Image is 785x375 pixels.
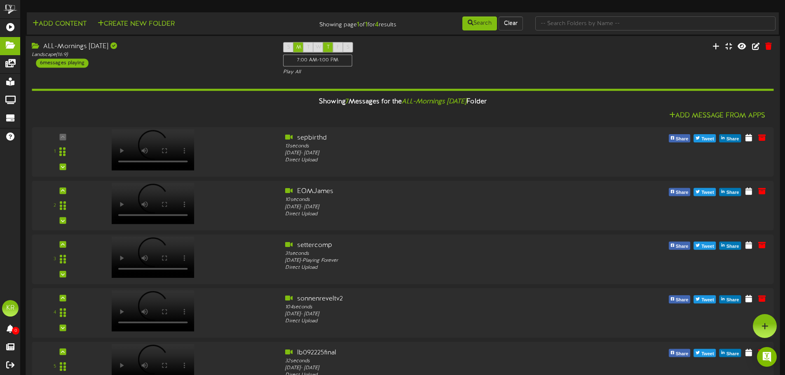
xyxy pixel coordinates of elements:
button: Tweet [694,188,716,196]
button: Tweet [694,295,716,303]
div: 7:00 AM - 1:00 PM [283,54,352,66]
div: 13 seconds [285,143,582,150]
div: sepbirthd [285,133,582,143]
div: KR [2,300,19,317]
span: W [316,44,321,50]
div: Direct Upload [285,318,582,325]
div: Landscape ( 16:9 ) [32,51,271,58]
button: Add Content [30,19,89,29]
button: Share [719,295,741,303]
div: Showing Messages for the Folder [26,93,780,111]
span: Share [725,189,741,198]
button: Share [719,134,741,142]
span: Share [725,349,741,359]
div: Direct Upload [285,157,582,164]
span: S [347,44,349,50]
div: [DATE] - [DATE] [285,150,582,157]
span: Share [674,296,690,305]
button: Share [719,188,741,196]
span: Share [725,135,741,144]
span: M [296,44,301,50]
i: ALL-Mornings [DATE] [402,98,466,105]
div: lb092225final [285,348,582,358]
span: Tweet [700,189,715,198]
button: Search [462,16,497,30]
button: Create New Folder [95,19,177,29]
button: Share [719,242,741,250]
span: Share [725,296,741,305]
div: Open Intercom Messenger [757,347,777,367]
button: Share [669,188,691,196]
input: -- Search Folders by Name -- [535,16,776,30]
div: sonnenreveltv2 [285,294,582,304]
div: Play All [283,69,522,76]
div: [DATE] - [DATE] [285,365,582,372]
button: Share [669,134,691,142]
span: Tweet [700,135,715,144]
span: 0 [12,327,19,335]
span: S [287,44,290,50]
span: Share [725,242,741,251]
button: Share [669,295,691,303]
div: 10 seconds [285,196,582,203]
span: Share [674,189,690,198]
div: [DATE] - Playing Forever [285,257,582,264]
button: Clear [499,16,523,30]
strong: 1 [357,21,359,28]
span: Share [674,242,690,251]
div: [DATE] - [DATE] [285,311,582,318]
strong: 4 [375,21,379,28]
div: Direct Upload [285,211,582,218]
button: Share [669,242,691,250]
span: T [327,44,330,50]
button: Add Message From Apps [667,111,768,121]
div: EOMJames [285,187,582,196]
div: 6 messages playing [36,58,88,68]
span: Share [674,349,690,359]
span: Tweet [700,296,715,305]
span: Tweet [700,349,715,359]
span: F [337,44,340,50]
strong: 1 [365,21,368,28]
div: 31 seconds [285,250,582,257]
div: 104 seconds [285,304,582,311]
div: Showing page of for results [277,16,403,30]
span: Tweet [700,242,715,251]
button: Share [669,349,691,357]
div: settercomp [285,241,582,250]
span: Share [674,135,690,144]
button: Tweet [694,242,716,250]
div: 32 seconds [285,357,582,364]
span: T [307,44,310,50]
button: Tweet [694,349,716,357]
span: 7 [346,98,349,105]
button: Share [719,349,741,357]
div: Direct Upload [285,264,582,271]
div: [DATE] - [DATE] [285,203,582,210]
div: ALL-Mornings [DATE] [32,42,271,51]
button: Tweet [694,134,716,142]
